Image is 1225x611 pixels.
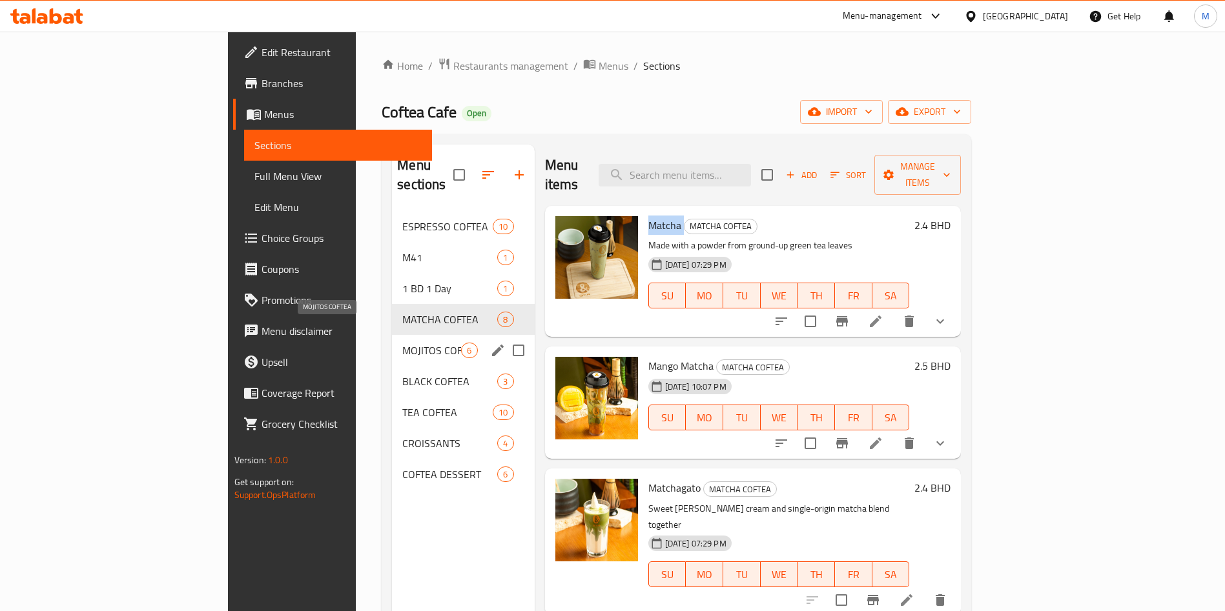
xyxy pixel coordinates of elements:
div: items [497,281,513,296]
span: 4 [498,437,513,450]
span: Add [784,168,819,183]
span: [DATE] 10:07 PM [660,381,732,393]
div: items [497,374,513,389]
button: SA [872,405,910,430]
span: Restaurants management [453,58,568,74]
div: items [461,343,477,358]
span: MATCHA COFTEA [704,482,776,497]
span: 6 [498,468,513,481]
span: Menus [599,58,628,74]
span: SU [654,565,681,584]
span: 8 [498,314,513,326]
h6: 2.4 BHD [914,479,951,497]
button: WE [761,405,798,430]
span: BLACK COFTEA [402,374,497,389]
span: 10 [493,221,513,233]
div: ESPRESSO COFTEA10 [392,211,534,242]
span: TEA COFTEA [402,405,493,420]
div: TEA COFTEA10 [392,397,534,428]
span: M41 [402,250,497,265]
span: MOJITOS COFTEA [402,343,461,358]
li: / [633,58,638,74]
span: 3 [498,376,513,388]
span: 6 [462,345,477,357]
h6: 2.5 BHD [914,357,951,375]
span: WE [766,565,793,584]
span: Matcha [648,215,681,235]
span: SA [878,286,905,305]
button: MO [686,283,723,308]
span: 1 [498,283,513,295]
p: Made with a powder from ground-up green tea leaves [648,237,910,254]
span: MO [691,565,718,584]
button: delete [894,306,925,337]
button: show more [925,428,956,459]
button: Branch-specific-item [827,428,858,459]
a: Full Menu View [244,161,433,192]
span: MATCHA COFTEA [402,312,497,327]
button: TU [723,561,761,587]
span: Promotions [262,292,422,308]
button: Branch-specific-item [827,306,858,337]
a: Upsell [233,346,433,377]
span: MO [691,408,718,427]
a: Branches [233,68,433,99]
span: Select to update [797,430,824,457]
button: SA [872,561,910,587]
span: MATCHA COFTEA [717,360,789,375]
div: items [497,312,513,327]
div: [GEOGRAPHIC_DATA] [983,9,1068,23]
span: Select section [754,161,781,188]
span: Coupons [262,261,422,277]
span: Sort sections [473,159,504,190]
a: Coverage Report [233,377,433,408]
li: / [573,58,578,74]
a: Choice Groups [233,223,433,254]
div: Open [462,106,491,121]
a: Grocery Checklist [233,408,433,439]
div: BLACK COFTEA3 [392,366,534,397]
span: Menus [264,106,422,122]
div: COFTEA DESSERT [402,466,497,482]
span: TU [728,408,756,427]
button: FR [835,283,872,308]
span: Branches [262,75,422,91]
button: TH [798,561,835,587]
svg: Show Choices [932,314,948,329]
a: Edit menu item [868,436,883,451]
button: TU [723,283,761,308]
button: TU [723,405,761,430]
button: show more [925,306,956,337]
span: Mango Matcha [648,356,714,376]
p: Sweet [PERSON_NAME] cream and single-origin matcha blend together [648,501,910,533]
span: Edit Restaurant [262,45,422,60]
span: Matchagato [648,478,701,497]
span: 10 [493,406,513,419]
a: Menus [583,57,628,74]
span: WE [766,408,793,427]
span: Menu disclaimer [262,323,422,339]
button: FR [835,405,872,430]
span: Sections [643,58,680,74]
span: Select to update [797,308,824,335]
span: TH [803,565,830,584]
span: Choice Groups [262,230,422,246]
nav: breadcrumb [382,57,971,74]
span: SA [878,565,905,584]
h2: Menu items [545,155,584,194]
span: Upsell [262,354,422,370]
a: Promotions [233,285,433,316]
div: MATCHA COFTEA [703,481,777,497]
a: Edit Menu [244,192,433,223]
a: Edit Restaurant [233,37,433,68]
div: COFTEA DESSERT6 [392,459,534,490]
span: import [810,104,872,120]
button: FR [835,561,872,587]
div: items [493,219,513,234]
div: MATCHA COFTEA8 [392,304,534,335]
span: SA [878,408,905,427]
span: Coverage Report [262,385,422,401]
